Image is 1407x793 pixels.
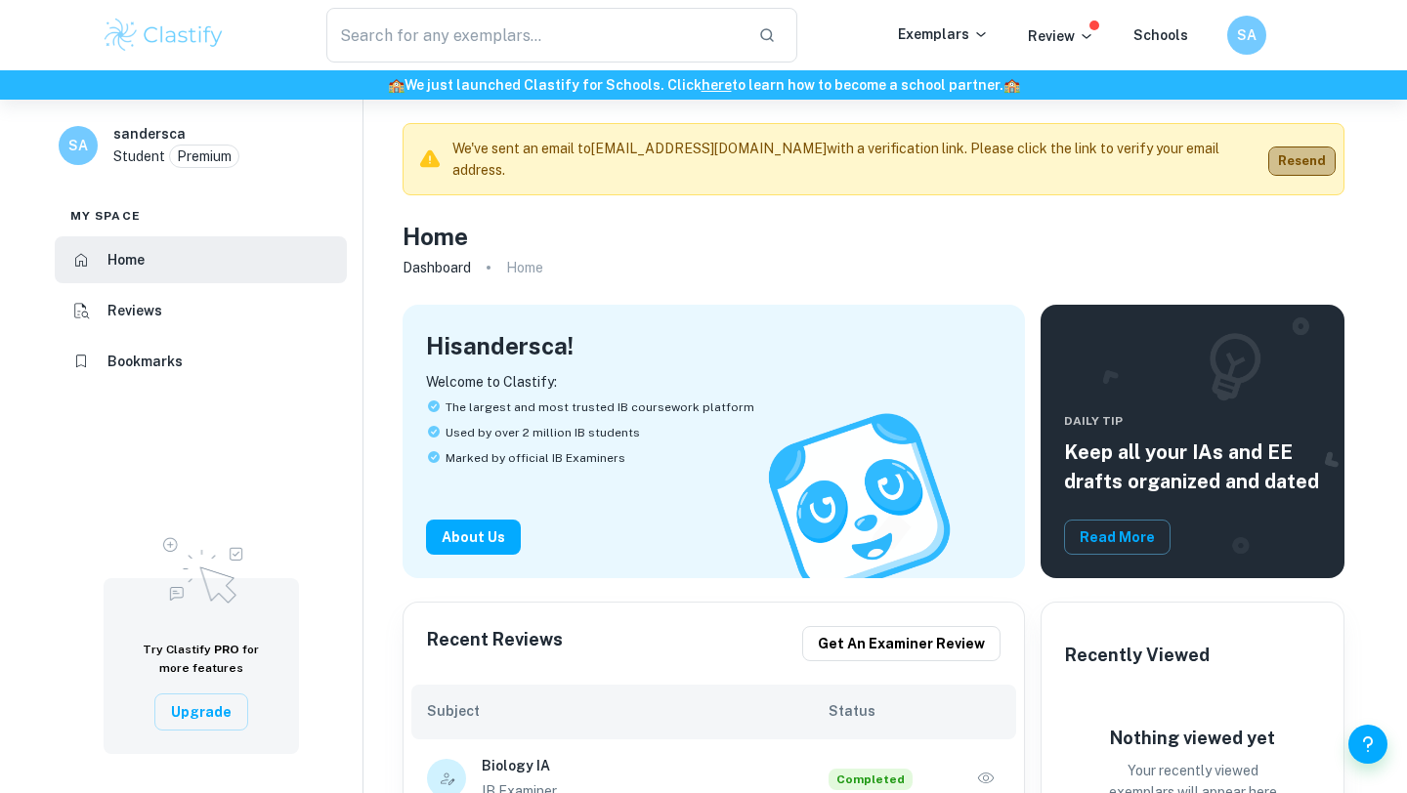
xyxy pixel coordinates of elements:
span: Used by over 2 million IB students [446,424,640,441]
h6: Reviews [107,300,162,321]
span: Completed [829,769,913,790]
p: Premium [177,146,232,167]
h4: Home [403,219,468,254]
h6: SA [1236,24,1258,46]
a: Home [55,236,347,283]
a: Dashboard [403,254,471,281]
span: 🏫 [1003,77,1020,93]
p: Student [113,146,165,167]
h6: Home [107,249,145,271]
h6: Biology IA [482,755,829,776]
img: Upgrade to Pro [152,525,250,609]
span: Marked by official IB Examiners [446,449,625,467]
button: Read More [1064,520,1171,555]
p: Home [506,257,543,278]
button: Get an examiner review [802,626,1001,661]
a: here [702,77,732,93]
a: Schools [1133,27,1188,43]
span: 🏫 [388,77,405,93]
span: PRO [214,643,239,656]
h6: sandersca [113,123,186,145]
input: Search for any exemplars... [326,8,743,63]
h6: SA [67,135,90,156]
h6: Recently Viewed [1065,642,1210,669]
span: The largest and most trusted IB coursework platform [446,398,754,416]
h6: Subject [427,700,829,722]
a: Reviews [55,287,347,334]
a: Bookmarks [55,338,347,385]
h6: Bookmarks [107,351,183,372]
button: SA [1227,16,1266,55]
h6: Nothing viewed yet [1095,725,1291,752]
h6: We just launched Clastify for Schools. Click to learn how to become a school partner. [4,74,1403,96]
button: Help and Feedback [1348,725,1387,764]
button: Upgrade [154,693,248,730]
span: Daily Tip [1064,412,1321,430]
p: Welcome to Clastify: [426,371,1002,393]
p: Review [1028,25,1094,47]
span: My space [70,207,141,225]
button: About Us [426,520,521,555]
p: Exemplars [898,23,989,45]
h4: Hi sandersca ! [426,328,574,363]
p: We've sent an email to [EMAIL_ADDRESS][DOMAIN_NAME] with a verification link. Please click the li... [452,138,1253,181]
img: Clastify logo [102,16,226,55]
button: Resend [1268,146,1336,176]
h6: Recent Reviews [427,626,563,661]
h6: Try Clastify for more features [127,641,276,678]
h5: Keep all your IAs and EE drafts organized and dated [1064,438,1321,496]
h6: Status [829,700,1001,722]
